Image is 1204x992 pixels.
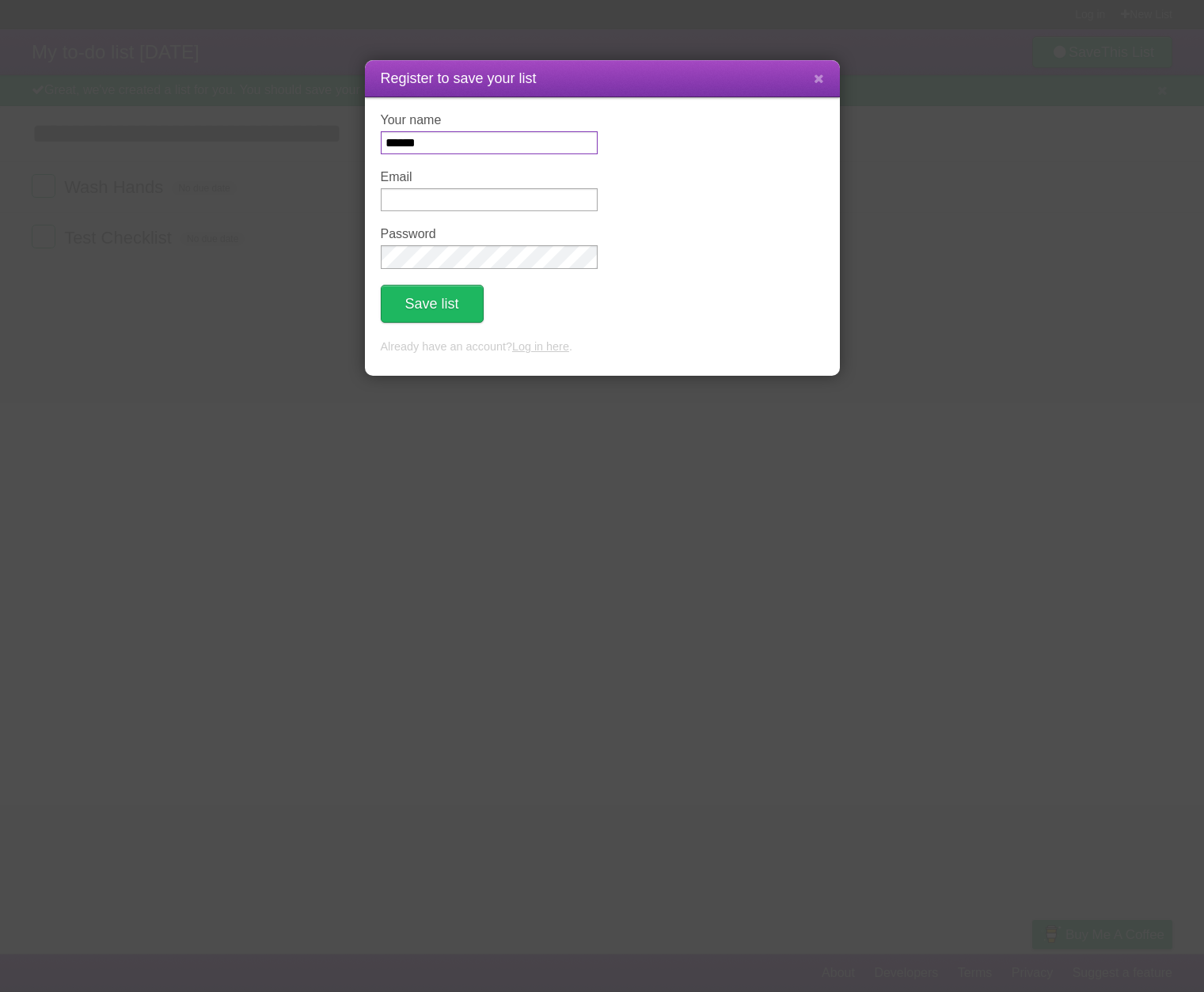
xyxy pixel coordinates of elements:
label: Password [381,227,598,241]
label: Your name [381,113,598,127]
a: Log in here [512,340,569,353]
h1: Register to save your list [381,68,824,89]
button: Save list [381,285,484,323]
label: Email [381,170,598,184]
p: Already have an account? . [381,339,824,356]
